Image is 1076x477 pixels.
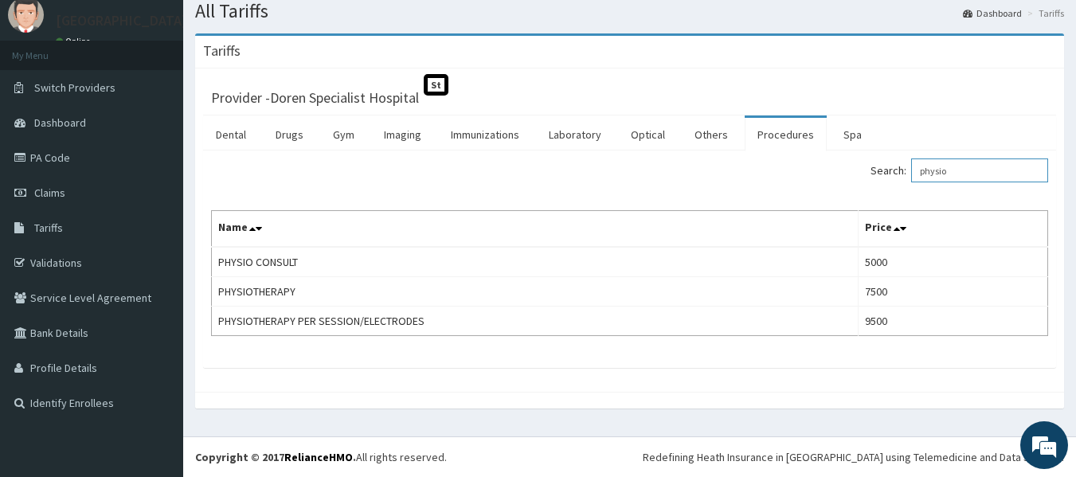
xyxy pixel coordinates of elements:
td: 5000 [858,247,1047,277]
td: PHYSIOTHERAPY [212,277,859,307]
th: Price [858,211,1047,248]
span: St [424,74,448,96]
li: Tariffs [1023,6,1064,20]
h1: All Tariffs [195,1,1064,22]
input: Search: [911,158,1048,182]
footer: All rights reserved. [183,436,1076,477]
a: Spa [831,118,874,151]
a: Dashboard [963,6,1022,20]
a: Imaging [371,118,434,151]
strong: Copyright © 2017 . [195,450,356,464]
span: Claims [34,186,65,200]
a: Laboratory [536,118,614,151]
div: Chat with us now [83,89,268,110]
td: 9500 [858,307,1047,336]
a: Immunizations [438,118,532,151]
span: Switch Providers [34,80,115,95]
td: PHYSIO CONSULT [212,247,859,277]
td: 7500 [858,277,1047,307]
a: Others [682,118,741,151]
a: Drugs [263,118,316,151]
span: We're online! [92,139,220,300]
a: Online [56,36,94,47]
span: Tariffs [34,221,63,235]
h3: Provider - Doren Specialist Hospital [211,91,419,105]
div: Redefining Heath Insurance in [GEOGRAPHIC_DATA] using Telemedicine and Data Science! [643,449,1064,465]
span: Dashboard [34,115,86,130]
a: Procedures [745,118,827,151]
th: Name [212,211,859,248]
p: [GEOGRAPHIC_DATA] [56,14,187,28]
a: RelianceHMO [284,450,353,464]
h3: Tariffs [203,44,241,58]
td: PHYSIOTHERAPY PER SESSION/ELECTRODES [212,307,859,336]
a: Dental [203,118,259,151]
textarea: Type your message and hit 'Enter' [8,312,303,368]
img: d_794563401_company_1708531726252_794563401 [29,80,65,119]
a: Gym [320,118,367,151]
a: Optical [618,118,678,151]
div: Minimize live chat window [261,8,299,46]
label: Search: [871,158,1048,182]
